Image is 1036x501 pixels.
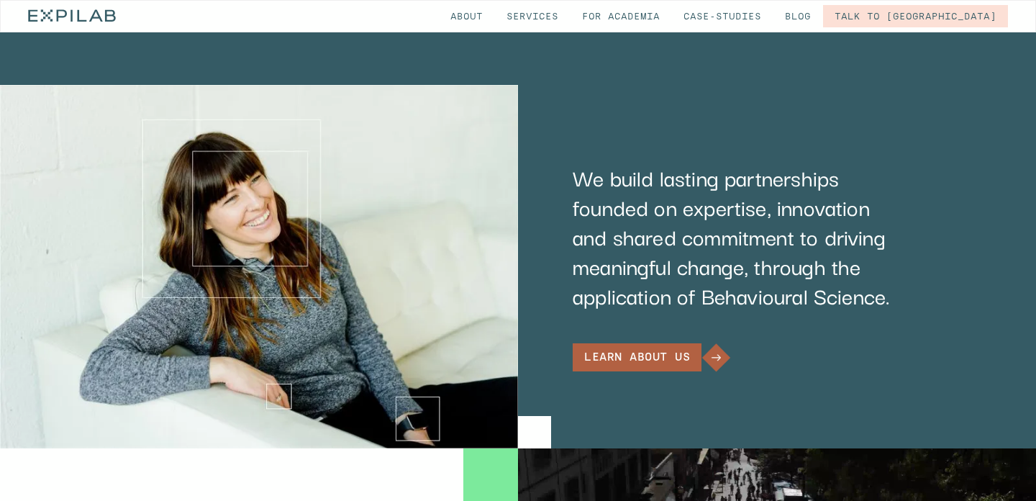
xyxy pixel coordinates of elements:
[773,5,822,27] a: Blog
[823,5,1008,27] a: Talk to [GEOGRAPHIC_DATA]
[573,343,730,372] a: Learn about us
[28,1,116,32] a: home
[571,5,671,27] a: for Academia
[573,163,896,310] p: We build lasting partnerships founded on expertise, innovation and shared commitment to driving m...
[584,352,690,363] div: Learn about us
[672,5,773,27] a: Case-studies
[495,5,570,27] a: Services
[439,5,494,27] a: About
